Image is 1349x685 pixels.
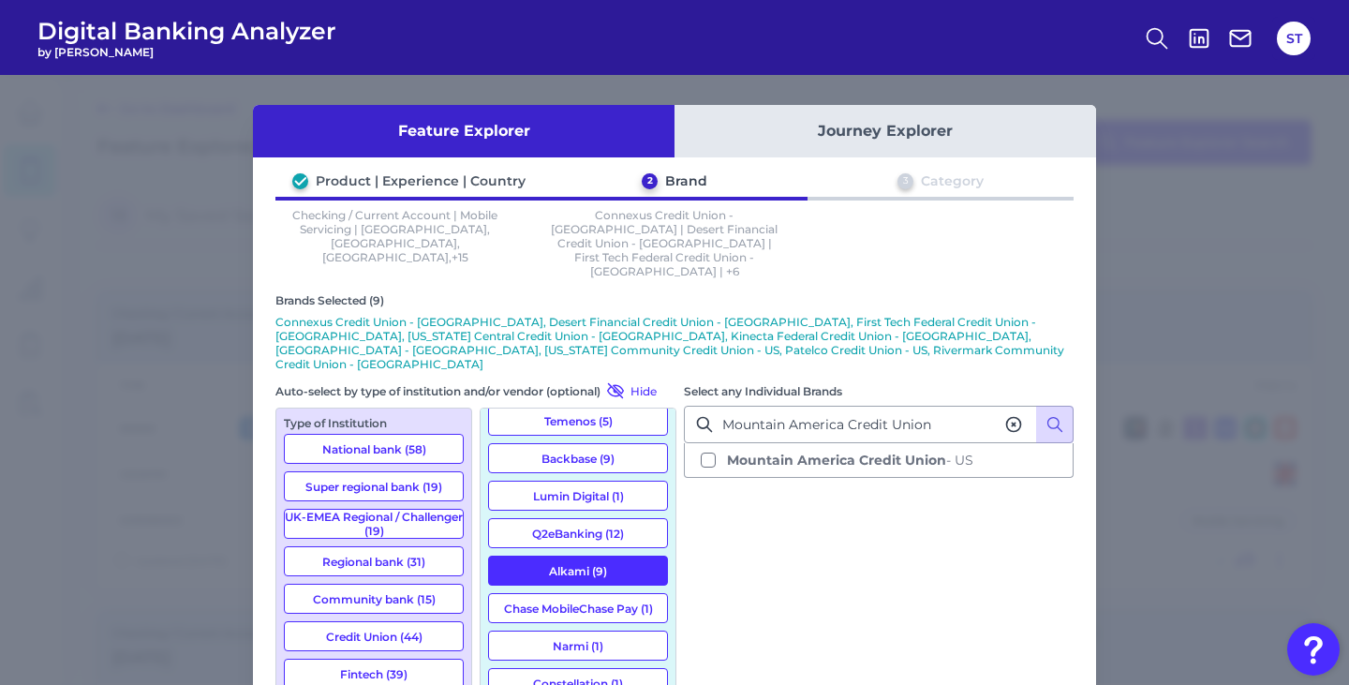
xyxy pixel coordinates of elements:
div: Category [921,172,984,189]
button: Journey Explorer [674,105,1096,157]
p: Connexus Credit Union - [GEOGRAPHIC_DATA] | Desert Financial Credit Union - [GEOGRAPHIC_DATA] | F... [545,208,785,278]
span: by [PERSON_NAME] [37,45,336,59]
button: Chase MobileChase Pay (1) [488,593,668,623]
button: Backbase (9) [488,443,668,473]
div: Product | Experience | Country [316,172,526,189]
div: Brand [665,172,707,189]
button: Lumin Digital (1) [488,481,668,511]
p: Checking / Current Account | Mobile Servicing | [GEOGRAPHIC_DATA],[GEOGRAPHIC_DATA],[GEOGRAPHIC_D... [275,208,515,278]
button: National bank (58) [284,434,464,464]
div: 2 [642,173,658,189]
button: Open Resource Center [1287,623,1340,676]
button: Community bank (15) [284,584,464,614]
button: Feature Explorer [253,105,674,157]
button: Alkami (9) [488,556,668,586]
button: Q2eBanking (12) [488,518,668,548]
div: 3 [897,173,913,189]
input: Search Individual Brands [684,406,1074,443]
button: UK-EMEA Regional / Challenger (19) [284,509,464,539]
span: - US [727,452,973,469]
button: ST [1277,22,1311,55]
b: Mountain America Credit Union [727,452,946,469]
div: Type of Institution [284,416,464,430]
label: Select any Individual Brands [684,384,842,398]
div: Brands Selected (9) [275,293,1074,307]
button: Super regional bank (19) [284,471,464,501]
span: Digital Banking Analyzer [37,17,336,45]
button: Hide [600,381,657,400]
div: Auto-select by type of institution and/or vendor (optional) [275,381,676,400]
p: Connexus Credit Union - [GEOGRAPHIC_DATA], Desert Financial Credit Union - [GEOGRAPHIC_DATA], Fir... [275,315,1074,371]
button: Credit Union (44) [284,621,464,651]
button: Temenos (5) [488,406,668,436]
button: Narmi (1) [488,631,668,661]
button: Mountain America Credit Union- US [686,444,1072,476]
button: Regional bank (31) [284,546,464,576]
